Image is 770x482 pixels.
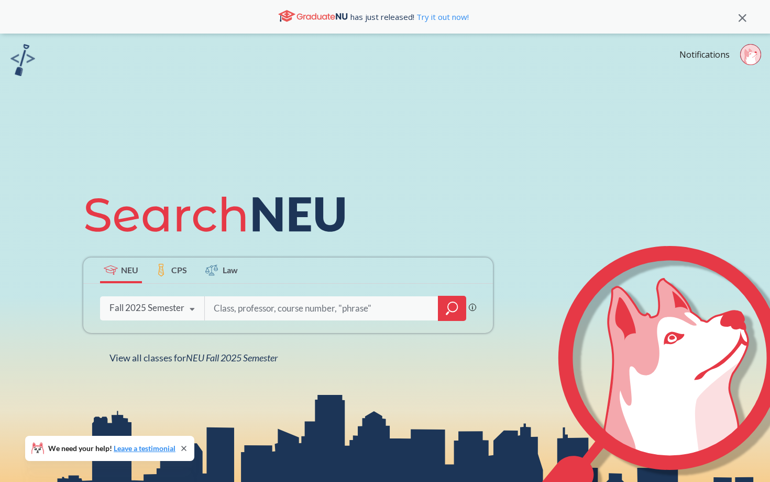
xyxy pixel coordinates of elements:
div: magnifying glass [438,296,466,321]
span: We need your help! [48,445,175,452]
a: Leave a testimonial [114,444,175,453]
a: sandbox logo [10,44,35,79]
input: Class, professor, course number, "phrase" [213,297,431,319]
span: NEU [121,264,138,276]
span: Law [223,264,238,276]
span: NEU Fall 2025 Semester [186,352,278,363]
span: View all classes for [109,352,278,363]
span: has just released! [350,11,469,23]
a: Try it out now! [414,12,469,22]
svg: magnifying glass [446,301,458,316]
span: CPS [171,264,187,276]
div: Fall 2025 Semester [109,302,184,314]
a: Notifications [679,49,730,60]
img: sandbox logo [10,44,35,76]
